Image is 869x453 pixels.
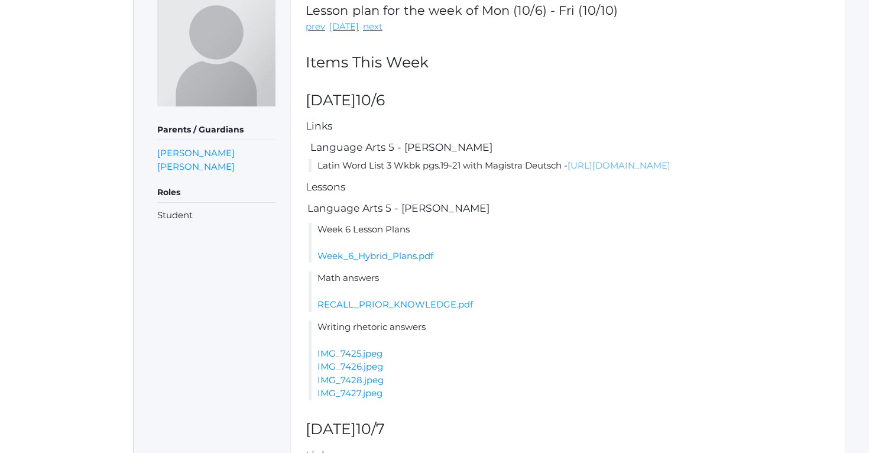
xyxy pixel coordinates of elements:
h2: Items This Week [306,54,830,71]
a: IMG_7426.jpeg [317,361,383,372]
span: 10/6 [356,91,385,109]
h5: Roles [157,183,275,203]
a: RECALL_PRIOR_KNOWLEDGE.pdf [317,299,473,310]
a: IMG_7428.jpeg [317,374,384,386]
li: Student [157,209,275,222]
h2: [DATE] [306,92,830,109]
a: [DATE] [329,20,359,34]
h5: Parents / Guardians [157,120,275,140]
a: [PERSON_NAME] [157,160,235,173]
li: Week 6 Lesson Plans [309,223,830,263]
span: 10/7 [356,420,385,438]
a: next [363,20,382,34]
li: Writing rhetoric answers [309,321,830,400]
li: Latin Word List 3 Wkbk pgs.19-21 with Magistra Deutsch - [309,159,830,173]
a: IMG_7427.jpeg [317,387,382,399]
h5: Language Arts 5 - [PERSON_NAME] [306,203,830,214]
h1: Lesson plan for the week of Mon (10/6) - Fri (10/10) [306,4,618,17]
h5: Language Arts 5 - [PERSON_NAME] [309,142,830,153]
a: [URL][DOMAIN_NAME] [568,160,670,171]
h5: Lessons [306,182,830,193]
h5: Links [306,121,830,132]
a: prev [306,20,325,34]
h2: [DATE] [306,421,830,438]
a: Week_6_Hybrid_Plans.pdf [317,250,433,261]
a: IMG_7425.jpeg [317,348,382,359]
a: [PERSON_NAME] [157,146,235,160]
li: Math answers [309,271,830,312]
